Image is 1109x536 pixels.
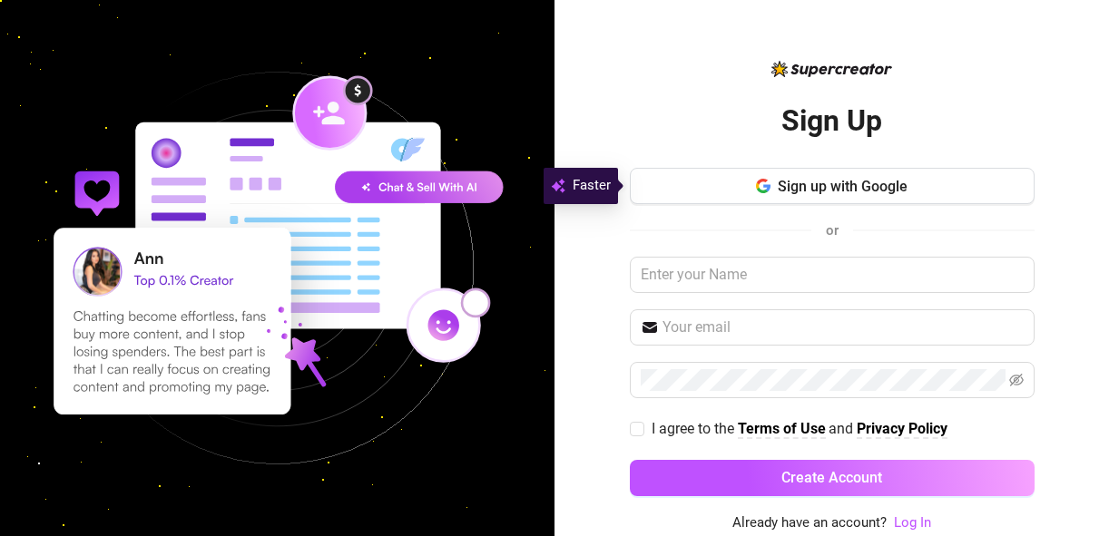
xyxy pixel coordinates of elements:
span: I agree to the [652,420,738,437]
a: Privacy Policy [857,420,947,439]
span: or [826,222,839,239]
span: Already have an account? [732,512,887,534]
span: eye-invisible [1009,373,1024,387]
img: logo-BBDzfeDw.svg [771,61,892,77]
span: and [829,420,857,437]
span: Create Account [781,469,882,486]
a: Log In [894,514,931,531]
input: Enter your Name [630,257,1035,293]
strong: Privacy Policy [857,420,947,437]
a: Terms of Use [738,420,826,439]
input: Your email [662,317,1024,338]
a: Log In [894,512,931,534]
button: Sign up with Google [630,168,1035,204]
img: svg%3e [551,175,565,197]
span: Faster [573,175,611,197]
button: Create Account [630,460,1035,496]
strong: Terms of Use [738,420,826,437]
span: Sign up with Google [778,178,908,195]
h2: Sign Up [781,102,882,140]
